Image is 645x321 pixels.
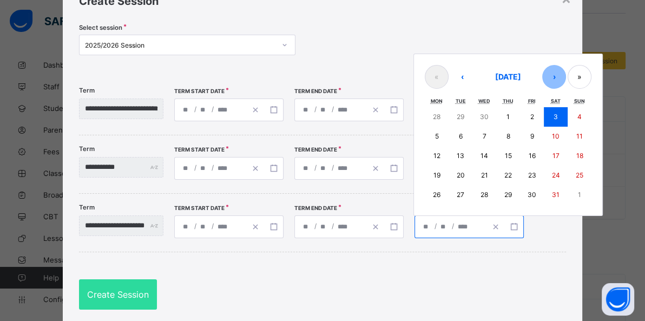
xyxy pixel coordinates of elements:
button: October 18, 2026 [568,146,591,166]
button: October 17, 2026 [544,146,568,166]
span: / [451,221,455,231]
abbr: September 29, 2026 [457,113,464,121]
span: Term End Date [294,88,337,94]
abbr: October 15, 2026 [504,152,511,160]
div: 2025/2026 Session [85,41,275,49]
abbr: October 21, 2026 [481,171,488,179]
abbr: September 28, 2026 [433,113,440,121]
abbr: October 5, 2026 [435,132,438,140]
button: September 30, 2026 [472,107,496,127]
button: October 24, 2026 [544,166,568,185]
button: September 29, 2026 [449,107,472,127]
button: October 19, 2026 [425,166,449,185]
button: October 25, 2026 [568,166,591,185]
abbr: Monday [431,98,443,104]
span: [DATE] [495,72,521,81]
button: October 5, 2026 [425,127,449,146]
span: / [210,221,215,231]
button: October 30, 2026 [520,185,544,205]
button: October 20, 2026 [449,166,472,185]
abbr: October 26, 2026 [433,191,440,199]
button: [DATE] [476,65,541,89]
span: / [331,104,335,114]
button: October 14, 2026 [472,146,496,166]
button: October 2, 2026 [520,107,544,127]
abbr: October 27, 2026 [457,191,464,199]
abbr: October 20, 2026 [456,171,464,179]
button: October 15, 2026 [496,146,520,166]
span: / [313,221,318,231]
button: October 8, 2026 [496,127,520,146]
button: October 1, 2026 [496,107,520,127]
button: October 10, 2026 [544,127,568,146]
button: October 16, 2026 [520,146,544,166]
abbr: November 1, 2026 [578,191,581,199]
span: / [210,163,215,172]
abbr: October 3, 2026 [554,113,558,121]
button: October 28, 2026 [472,185,496,205]
span: / [433,221,438,231]
span: Term End Date [294,205,337,211]
abbr: Saturday [551,98,561,104]
span: / [313,163,318,172]
abbr: October 1, 2026 [506,113,510,121]
button: October 29, 2026 [496,185,520,205]
abbr: Friday [528,98,536,104]
button: October 23, 2026 [520,166,544,185]
abbr: October 4, 2026 [577,113,582,121]
span: / [193,163,198,172]
span: Term Start Date [174,205,225,211]
button: ‹ [450,65,474,89]
button: October 13, 2026 [449,146,472,166]
span: Term End Date [294,146,337,153]
abbr: September 30, 2026 [480,113,489,121]
button: Open asap [602,283,634,316]
abbr: October 19, 2026 [433,171,440,179]
button: » [568,65,591,89]
abbr: October 8, 2026 [506,132,510,140]
abbr: October 25, 2026 [576,171,583,179]
span: Create Session [87,289,149,300]
abbr: October 14, 2026 [481,152,488,160]
abbr: October 30, 2026 [528,191,536,199]
abbr: October 7, 2026 [482,132,486,140]
span: / [193,104,198,114]
button: October 7, 2026 [472,127,496,146]
span: Select session [79,24,122,31]
abbr: October 31, 2026 [552,191,560,199]
button: October 22, 2026 [496,166,520,185]
abbr: Thursday [503,98,514,104]
span: Term Start Date [174,146,225,153]
abbr: October 28, 2026 [481,191,488,199]
span: / [331,163,335,172]
label: Term [79,145,95,153]
abbr: Tuesday [455,98,465,104]
button: October 21, 2026 [472,166,496,185]
label: Term [79,204,95,211]
abbr: Sunday [574,98,585,104]
button: October 31, 2026 [544,185,568,205]
abbr: October 22, 2026 [504,171,512,179]
label: Term [79,87,95,94]
abbr: October 2, 2026 [530,113,534,121]
abbr: October 6, 2026 [458,132,462,140]
span: / [313,104,318,114]
button: October 3, 2026 [544,107,568,127]
button: › [542,65,566,89]
button: October 27, 2026 [449,185,472,205]
abbr: October 18, 2026 [576,152,583,160]
button: « [425,65,449,89]
button: October 11, 2026 [568,127,591,146]
button: October 12, 2026 [425,146,449,166]
abbr: October 24, 2026 [551,171,560,179]
abbr: October 29, 2026 [504,191,512,199]
span: / [210,104,215,114]
button: November 1, 2026 [568,185,591,205]
abbr: October 12, 2026 [433,152,440,160]
abbr: October 17, 2026 [552,152,559,160]
button: October 4, 2026 [568,107,591,127]
abbr: October 11, 2026 [576,132,583,140]
button: September 28, 2026 [425,107,449,127]
button: October 26, 2026 [425,185,449,205]
abbr: October 13, 2026 [457,152,464,160]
